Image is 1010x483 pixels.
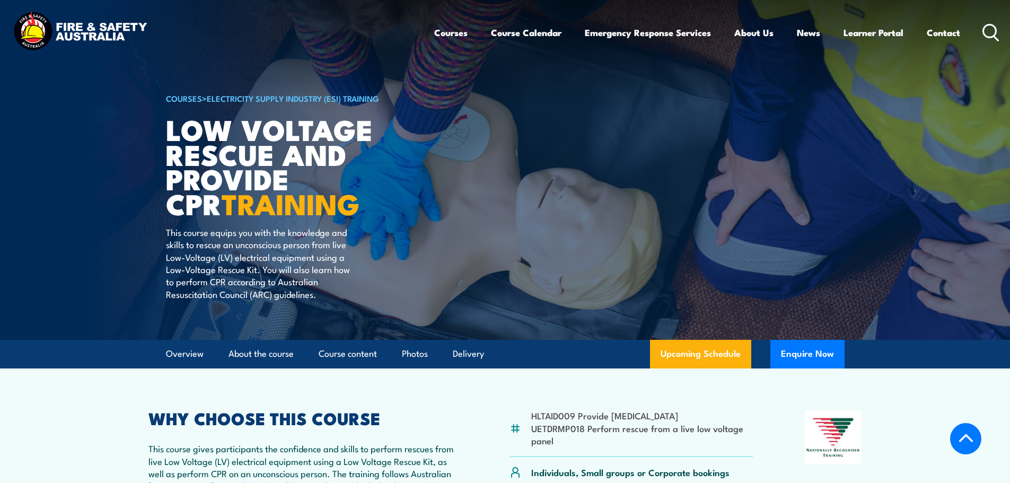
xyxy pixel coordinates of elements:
[734,19,774,47] a: About Us
[229,340,294,368] a: About the course
[166,92,202,104] a: COURSES
[531,409,753,421] li: HLTAID009 Provide [MEDICAL_DATA]
[531,466,730,478] p: Individuals, Small groups or Corporate bookings
[434,19,468,47] a: Courses
[844,19,903,47] a: Learner Portal
[797,19,820,47] a: News
[585,19,711,47] a: Emergency Response Services
[166,226,359,300] p: This course equips you with the knowledge and skills to rescue an unconscious person from live Lo...
[453,340,484,368] a: Delivery
[166,92,428,104] h6: >
[319,340,377,368] a: Course content
[402,340,428,368] a: Photos
[805,410,862,464] img: Nationally Recognised Training logo.
[491,19,561,47] a: Course Calendar
[531,422,753,447] li: UETDRMP018 Perform rescue from a live low voltage panel
[222,181,359,225] strong: TRAINING
[207,92,379,104] a: Electricity Supply Industry (ESI) Training
[650,340,751,368] a: Upcoming Schedule
[770,340,845,368] button: Enquire Now
[166,117,428,216] h1: Low Voltage Rescue and Provide CPR
[148,410,458,425] h2: WHY CHOOSE THIS COURSE
[166,340,204,368] a: Overview
[927,19,960,47] a: Contact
